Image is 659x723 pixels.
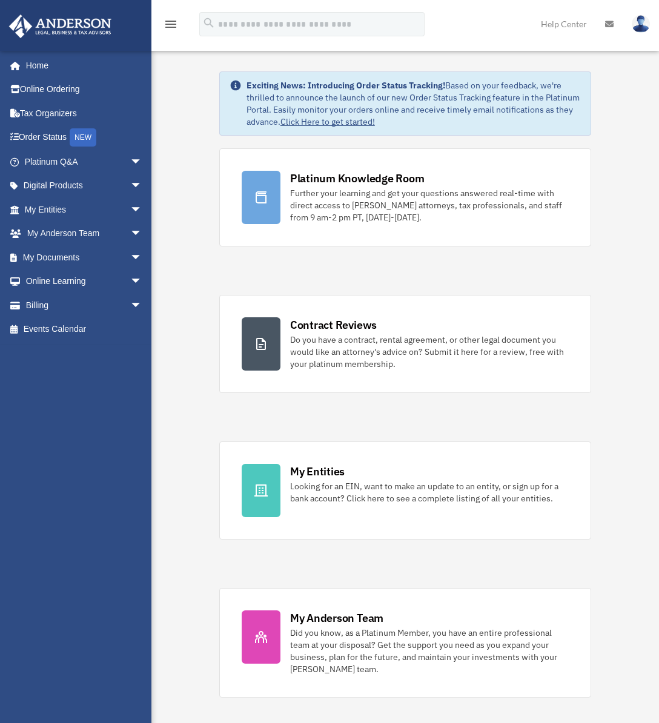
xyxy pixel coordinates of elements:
span: arrow_drop_down [130,269,154,294]
a: My Anderson Team Did you know, as a Platinum Member, you have an entire professional team at your... [219,588,591,698]
a: Events Calendar [8,317,161,342]
strong: Exciting News: Introducing Order Status Tracking! [247,80,445,91]
a: Billingarrow_drop_down [8,293,161,317]
a: My Entities Looking for an EIN, want to make an update to an entity, or sign up for a bank accoun... [219,441,591,540]
a: Platinum Knowledge Room Further your learning and get your questions answered real-time with dire... [219,148,591,246]
div: My Entities [290,464,345,479]
div: Did you know, as a Platinum Member, you have an entire professional team at your disposal? Get th... [290,627,569,675]
a: Platinum Q&Aarrow_drop_down [8,150,161,174]
span: arrow_drop_down [130,197,154,222]
a: menu [164,21,178,31]
a: My Anderson Teamarrow_drop_down [8,222,161,246]
img: Anderson Advisors Platinum Portal [5,15,115,38]
span: arrow_drop_down [130,245,154,270]
a: Digital Productsarrow_drop_down [8,174,161,198]
div: My Anderson Team [290,610,383,626]
a: My Documentsarrow_drop_down [8,245,161,269]
a: Order StatusNEW [8,125,161,150]
span: arrow_drop_down [130,222,154,246]
span: arrow_drop_down [130,174,154,199]
div: Contract Reviews [290,317,377,332]
div: Do you have a contract, rental agreement, or other legal document you would like an attorney's ad... [290,334,569,370]
a: Online Learningarrow_drop_down [8,269,161,294]
span: arrow_drop_down [130,150,154,174]
a: Tax Organizers [8,101,161,125]
i: menu [164,17,178,31]
div: Based on your feedback, we're thrilled to announce the launch of our new Order Status Tracking fe... [247,79,581,128]
img: User Pic [632,15,650,33]
a: Click Here to get started! [280,116,375,127]
div: Further your learning and get your questions answered real-time with direct access to [PERSON_NAM... [290,187,569,223]
div: NEW [70,128,96,147]
a: Contract Reviews Do you have a contract, rental agreement, or other legal document you would like... [219,295,591,393]
a: Home [8,53,154,78]
a: My Entitiesarrow_drop_down [8,197,161,222]
div: Looking for an EIN, want to make an update to an entity, or sign up for a bank account? Click her... [290,480,569,504]
a: Online Ordering [8,78,161,102]
i: search [202,16,216,30]
div: Platinum Knowledge Room [290,171,425,186]
span: arrow_drop_down [130,293,154,318]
